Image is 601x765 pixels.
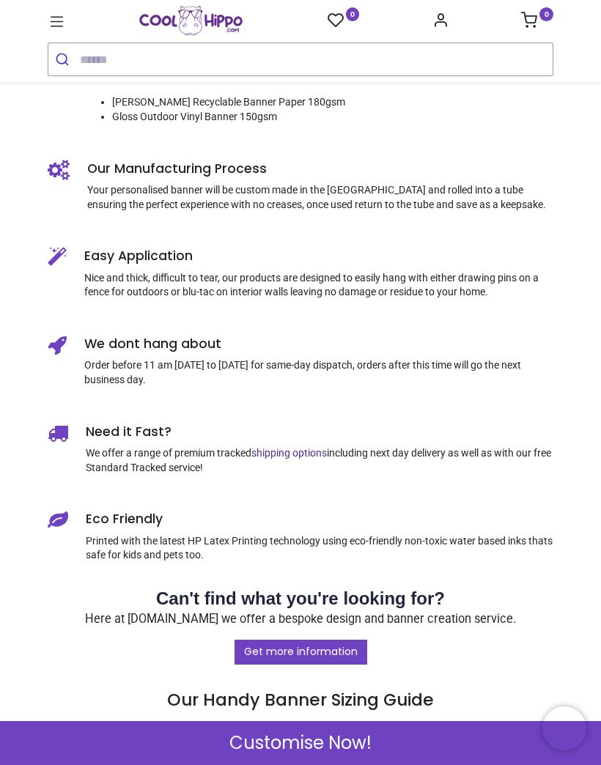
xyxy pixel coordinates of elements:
p: We offer a range of premium tracked including next day delivery as well as with our free Standard... [86,446,553,475]
button: Submit [48,43,80,75]
a: Logo of Cool Hippo [139,6,243,35]
sup: 0 [346,7,360,21]
li: Gloss Outdoor Vinyl Banner 150gsm [112,110,553,125]
a: Get more information [235,640,367,665]
h5: Easy Application [84,247,553,265]
p: Order before 11 am [DATE] to [DATE] for same-day dispatch, orders after this time will go the nex... [84,358,553,387]
h5: Our Manufacturing Process [87,160,553,178]
span: Customise Now! [229,731,372,755]
p: Nice and thick, difficult to tear, our products are designed to easily hang with either drawing p... [84,271,553,300]
h5: We dont hang about [84,335,553,353]
iframe: Brevo live chat [542,706,586,750]
li: [PERSON_NAME] Recyclable Banner Paper 180gsm [112,95,553,110]
img: Cool Hippo [139,6,243,35]
p: Here at [DOMAIN_NAME] we offer a bespoke design and banner creation service. [48,611,553,628]
a: shipping options [251,447,327,459]
h3: Our Handy Banner Sizing Guide [48,639,553,712]
h5: Need it Fast? [86,423,553,441]
sup: 0 [539,7,553,21]
a: Account Info [432,16,449,28]
p: Your personalised banner will be custom made in the [GEOGRAPHIC_DATA] and rolled into a tube ensu... [87,183,553,212]
a: 0 [328,12,360,30]
p: Printed with the latest HP Latex Printing technology using eco-friendly non-toxic water based ink... [86,534,553,563]
a: 0 [521,16,553,28]
h5: Eco Friendly [86,510,553,528]
h2: Can't find what you're looking for? [48,586,553,611]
